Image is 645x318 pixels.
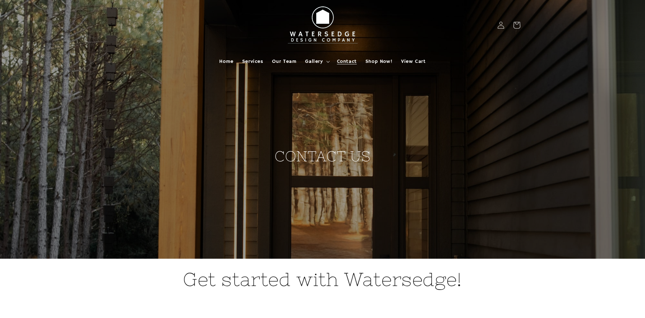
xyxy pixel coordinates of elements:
span: Gallery [305,58,323,65]
a: Contact [333,54,361,69]
a: Shop Now! [361,54,397,69]
span: Contact [337,58,357,65]
h2: Get started with Watersedge! [125,267,520,292]
span: Shop Now! [365,58,392,65]
img: Watersedge Design Co [283,3,362,47]
summary: Gallery [301,54,332,69]
a: Services [238,54,268,69]
span: Home [219,58,233,65]
h2: CONTACT US [254,93,391,166]
a: View Cart [397,54,430,69]
span: Services [242,58,263,65]
span: View Cart [401,58,425,65]
a: Home [215,54,238,69]
a: Our Team [268,54,301,69]
span: Our Team [272,58,297,65]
